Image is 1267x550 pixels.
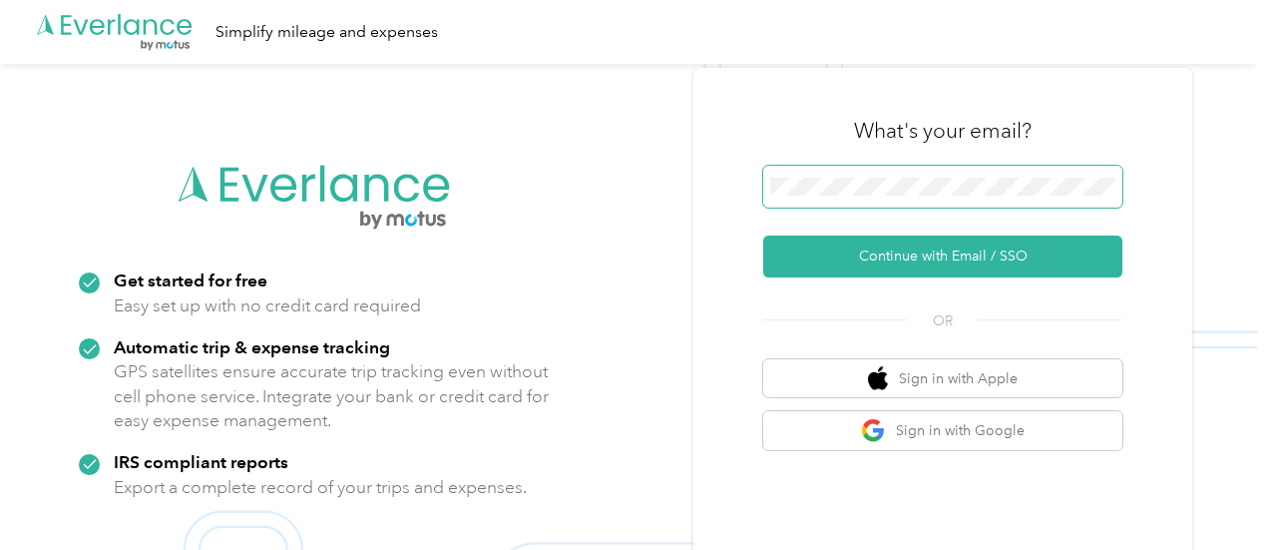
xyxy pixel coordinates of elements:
button: Continue with Email / SSO [763,236,1122,277]
h3: What's your email? [854,117,1032,145]
strong: Get started for free [114,270,267,290]
p: GPS satellites ensure accurate trip tracking even without cell phone service. Integrate your bank... [114,359,550,433]
strong: IRS compliant reports [114,451,288,472]
p: Export a complete record of your trips and expenses. [114,475,527,500]
strong: Automatic trip & expense tracking [114,336,390,357]
span: OR [908,310,978,331]
img: apple logo [868,366,888,391]
button: apple logoSign in with Apple [763,359,1122,398]
img: google logo [861,418,886,443]
div: Simplify mileage and expenses [215,20,438,45]
p: Easy set up with no credit card required [114,293,421,318]
button: google logoSign in with Google [763,411,1122,450]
